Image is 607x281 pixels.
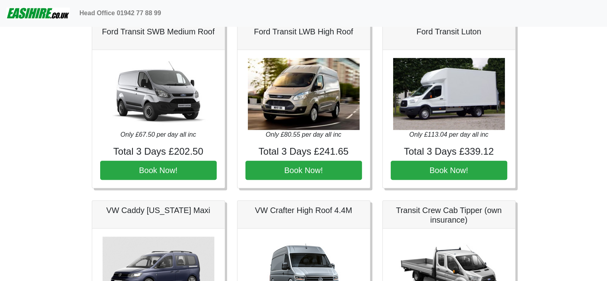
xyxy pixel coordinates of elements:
[6,5,70,21] img: easihire_logo_small.png
[103,58,214,130] img: Ford Transit SWB Medium Roof
[409,131,488,138] i: Only £113.04 per day all inc
[100,161,217,180] button: Book Now!
[79,10,161,16] b: Head Office 01942 77 88 99
[248,58,360,130] img: Ford Transit LWB High Roof
[393,58,505,130] img: Ford Transit Luton
[245,205,362,215] h5: VW Crafter High Roof 4.4M
[266,131,341,138] i: Only £80.55 per day all inc
[245,27,362,36] h5: Ford Transit LWB High Roof
[391,146,507,157] h4: Total 3 Days £339.12
[100,27,217,36] h5: Ford Transit SWB Medium Roof
[391,161,507,180] button: Book Now!
[100,146,217,157] h4: Total 3 Days £202.50
[100,205,217,215] h5: VW Caddy [US_STATE] Maxi
[76,5,164,21] a: Head Office 01942 77 88 99
[391,205,507,225] h5: Transit Crew Cab Tipper (own insurance)
[245,161,362,180] button: Book Now!
[121,131,196,138] i: Only £67.50 per day all inc
[245,146,362,157] h4: Total 3 Days £241.65
[391,27,507,36] h5: Ford Transit Luton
